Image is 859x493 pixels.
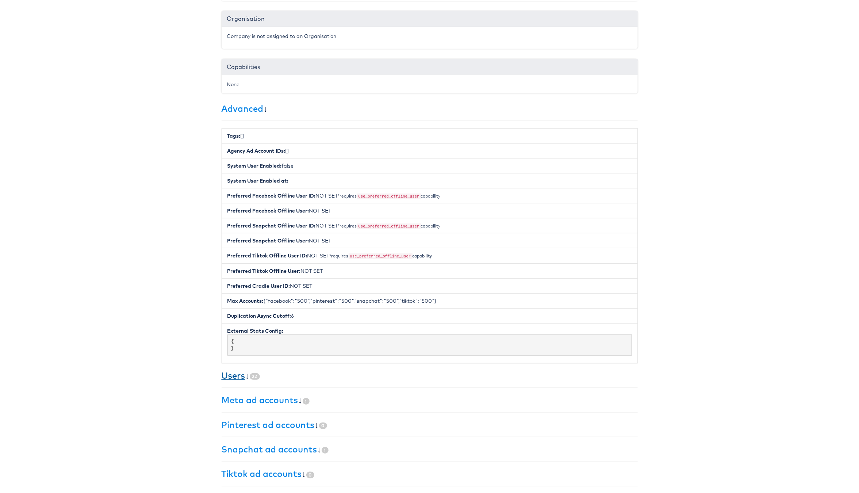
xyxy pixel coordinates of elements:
li: {"facebook":"500","pinterest":"500","snapchat":"500","tiktok":"500"} [222,293,638,309]
li: [] [222,128,638,144]
p: Company is not assigned to an Organisation [227,33,632,40]
b: Preferred Snapchat Offline User: [227,237,309,244]
b: Tags: [227,133,241,139]
li: [] [222,143,638,158]
h3: ↓ [222,444,638,454]
li: false [222,158,638,173]
span: 0 [319,423,327,429]
small: *requires capability [338,193,441,199]
h3: ↓ [222,371,638,380]
b: Preferred Snapchat Offline User ID: [227,222,316,229]
div: Capabilities [222,59,638,75]
div: None [227,81,632,88]
a: Pinterest ad accounts [222,419,315,430]
b: Preferred Tiktok Offline User ID: [227,252,307,259]
li: NOT SET [222,188,638,203]
a: Meta ad accounts [222,394,298,405]
li: NOT SET [222,233,638,248]
b: System User Enabled at: [227,177,289,184]
li: NOT SET [222,263,638,279]
a: Users [222,370,245,381]
b: External Stats Config: [227,328,284,334]
b: Duplication Async Cutoff: [227,313,291,319]
a: Tiktok ad accounts [222,468,302,479]
small: *requires capability [330,253,432,259]
b: Preferred Facebook Offline User ID: [227,192,316,199]
b: Preferred Tiktok Offline User: [227,268,301,274]
span: 0 [306,472,314,478]
code: use_preferred_offline_user [357,223,421,229]
b: Agency Ad Account IDs: [227,148,285,154]
li: NOT SET [222,248,638,263]
li: NOT SET [222,218,638,233]
pre: { } [227,335,632,356]
a: Snapchat ad accounts [222,444,317,455]
b: Max Accounts: [227,298,264,304]
h3: ↓ [222,104,638,113]
code: use_preferred_offline_user [357,194,421,199]
div: Organisation [222,11,638,27]
b: Preferred Cradle User ID: [227,283,290,289]
li: NOT SET [222,203,638,218]
b: Preferred Facebook Offline User: [227,207,309,214]
small: *requires capability [338,223,441,229]
a: Advanced [222,103,264,114]
span: 1 [322,447,329,454]
li: 6 [222,308,638,324]
b: System User Enabled: [227,163,282,169]
h3: ↓ [222,395,638,405]
code: use_preferred_offline_user [349,253,413,259]
h3: ↓ [222,469,638,478]
h3: ↓ [222,420,638,429]
span: 1 [303,398,310,405]
span: 22 [250,373,260,380]
li: NOT SET [222,278,638,294]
